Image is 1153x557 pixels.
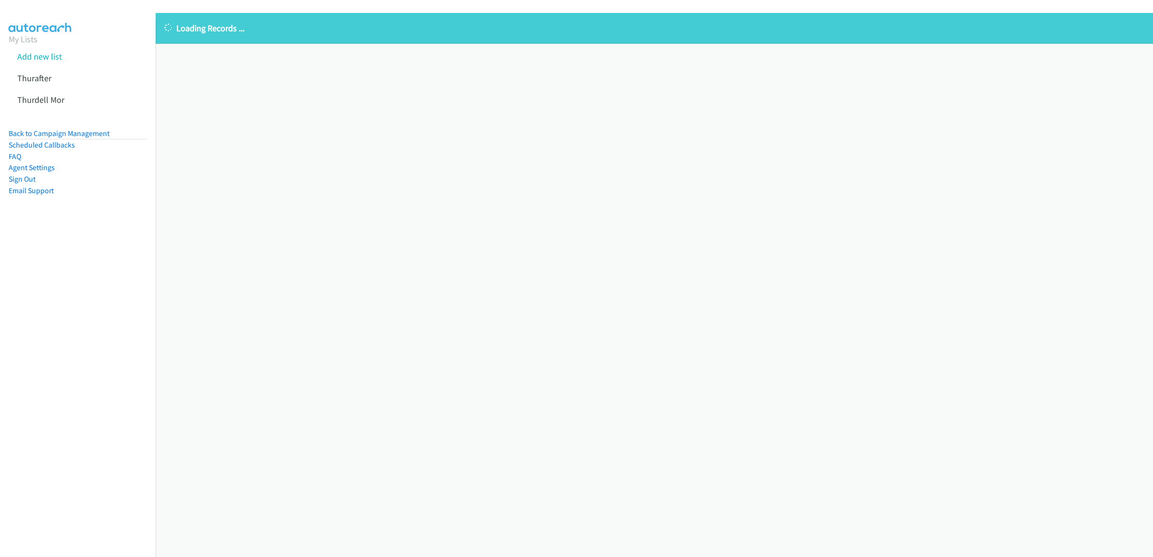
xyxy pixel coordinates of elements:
a: Back to Campaign Management [9,129,110,138]
a: Thurafter [17,73,51,84]
a: Scheduled Callbacks [9,140,75,149]
a: Add new list [17,51,62,62]
a: Thurdell Mor [17,94,64,105]
a: My Lists [9,34,37,45]
p: Loading Records ... [164,22,1144,35]
a: Email Support [9,186,54,195]
a: Agent Settings [9,163,55,172]
a: FAQ [9,152,21,161]
a: Sign Out [9,174,36,184]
